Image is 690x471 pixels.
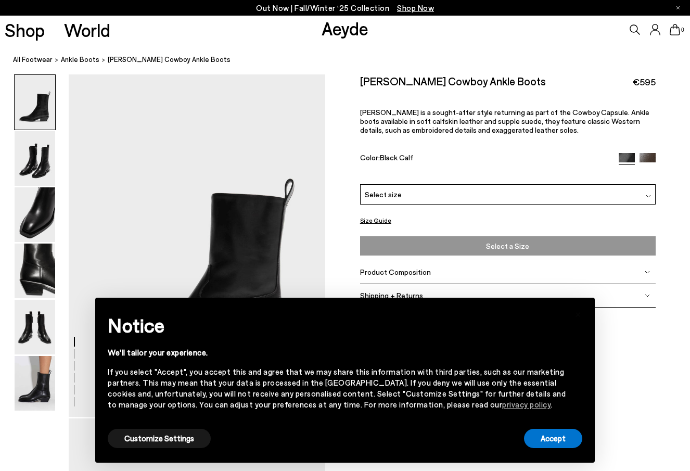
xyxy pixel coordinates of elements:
a: 0 [670,24,680,35]
a: Aeyde [322,17,368,39]
span: Select a Size [363,239,653,252]
span: Select size [365,189,402,200]
a: World [64,21,110,39]
img: Luis Leather Cowboy Ankle Boots - Image 2 [15,131,55,186]
a: All Footwear [13,54,53,65]
h2: Notice [108,312,566,339]
button: Accept [524,429,582,448]
span: Product Composition [360,268,431,276]
img: svg%3E [645,293,650,298]
button: Close this notice [566,301,591,326]
a: Shop [5,21,45,39]
img: Luis Leather Cowboy Ankle Boots - Image 5 [15,300,55,354]
nav: breadcrumb [13,46,690,74]
button: Size Guide [360,214,391,227]
button: Select a Size [360,236,656,256]
span: Black Calf [380,153,413,162]
img: svg%3E [646,194,651,199]
img: Luis Leather Cowboy Ankle Boots - Image 1 [15,75,55,130]
a: privacy policy [502,400,551,409]
span: Navigate to /collections/new-in [397,3,434,12]
img: svg%3E [645,270,650,275]
span: 0 [680,27,685,33]
span: €595 [633,75,656,88]
span: × [574,305,582,321]
img: Luis Leather Cowboy Ankle Boots - Image 3 [15,187,55,242]
a: ankle boots [61,54,99,65]
div: Color: [360,153,609,165]
p: Out Now | Fall/Winter ‘25 Collection [256,2,434,15]
img: Luis Leather Cowboy Ankle Boots - Image 6 [15,356,55,411]
p: [PERSON_NAME] is a sought-after style returning as part of the Cowboy Capsule. Ankle boots availa... [360,108,656,134]
h2: [PERSON_NAME] Cowboy Ankle Boots [360,74,546,87]
img: Luis Leather Cowboy Ankle Boots - Image 4 [15,244,55,298]
span: ankle boots [61,55,99,63]
button: Customize Settings [108,429,211,448]
div: We'll tailor your experience. [108,347,566,358]
div: If you select "Accept", you accept this and agree that we may share this information with third p... [108,366,566,410]
span: [PERSON_NAME] Cowboy Ankle Boots [108,54,231,65]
